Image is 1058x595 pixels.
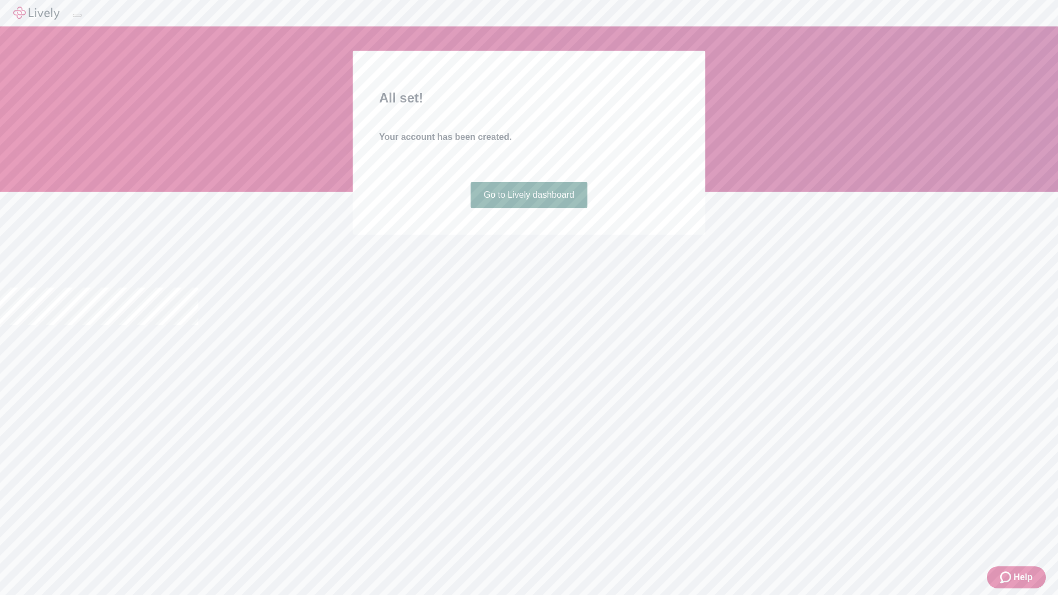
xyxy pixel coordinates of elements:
[471,182,588,208] a: Go to Lively dashboard
[987,566,1046,588] button: Zendesk support iconHelp
[1013,571,1033,584] span: Help
[13,7,60,20] img: Lively
[379,131,679,144] h4: Your account has been created.
[1000,571,1013,584] svg: Zendesk support icon
[379,88,679,108] h2: All set!
[73,14,82,17] button: Log out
